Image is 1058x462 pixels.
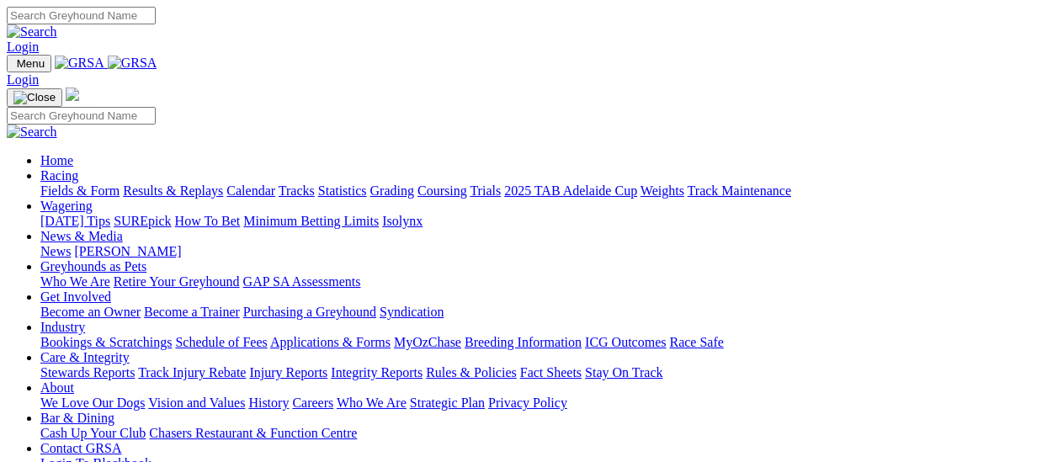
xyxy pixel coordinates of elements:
[40,183,120,198] a: Fields & Form
[337,396,407,410] a: Who We Are
[370,183,414,198] a: Grading
[175,335,267,349] a: Schedule of Fees
[279,183,315,198] a: Tracks
[114,214,171,228] a: SUREpick
[410,396,485,410] a: Strategic Plan
[40,426,146,440] a: Cash Up Your Club
[40,320,85,334] a: Industry
[7,55,51,72] button: Toggle navigation
[40,214,110,228] a: [DATE] Tips
[108,56,157,71] img: GRSA
[488,396,567,410] a: Privacy Policy
[148,396,245,410] a: Vision and Values
[470,183,501,198] a: Trials
[40,380,74,395] a: About
[149,426,357,440] a: Chasers Restaurant & Function Centre
[7,7,156,24] input: Search
[40,199,93,213] a: Wagering
[7,125,57,140] img: Search
[175,214,241,228] a: How To Bet
[318,183,367,198] a: Statistics
[669,335,723,349] a: Race Safe
[641,183,684,198] a: Weights
[585,335,666,349] a: ICG Outcomes
[40,411,114,425] a: Bar & Dining
[270,335,391,349] a: Applications & Forms
[249,365,327,380] a: Injury Reports
[7,24,57,40] img: Search
[243,214,379,228] a: Minimum Betting Limits
[13,91,56,104] img: Close
[417,183,467,198] a: Coursing
[40,350,130,364] a: Care & Integrity
[7,40,39,54] a: Login
[40,335,172,349] a: Bookings & Scratchings
[248,396,289,410] a: History
[40,396,145,410] a: We Love Our Dogs
[40,168,78,183] a: Racing
[138,365,246,380] a: Track Injury Rebate
[331,365,423,380] a: Integrity Reports
[426,365,517,380] a: Rules & Policies
[40,183,1051,199] div: Racing
[40,335,1051,350] div: Industry
[7,72,39,87] a: Login
[40,396,1051,411] div: About
[40,305,1051,320] div: Get Involved
[243,305,376,319] a: Purchasing a Greyhound
[144,305,240,319] a: Become a Trainer
[688,183,791,198] a: Track Maintenance
[40,153,73,167] a: Home
[226,183,275,198] a: Calendar
[40,274,110,289] a: Who We Are
[55,56,104,71] img: GRSA
[40,229,123,243] a: News & Media
[504,183,637,198] a: 2025 TAB Adelaide Cup
[114,274,240,289] a: Retire Your Greyhound
[394,335,461,349] a: MyOzChase
[7,107,156,125] input: Search
[66,88,79,101] img: logo-grsa-white.png
[520,365,582,380] a: Fact Sheets
[40,441,121,455] a: Contact GRSA
[40,214,1051,229] div: Wagering
[40,426,1051,441] div: Bar & Dining
[382,214,423,228] a: Isolynx
[7,88,62,107] button: Toggle navigation
[40,365,135,380] a: Stewards Reports
[40,289,111,304] a: Get Involved
[585,365,662,380] a: Stay On Track
[380,305,444,319] a: Syndication
[243,274,361,289] a: GAP SA Assessments
[74,244,181,258] a: [PERSON_NAME]
[465,335,582,349] a: Breeding Information
[40,305,141,319] a: Become an Owner
[40,259,146,273] a: Greyhounds as Pets
[40,244,1051,259] div: News & Media
[40,274,1051,289] div: Greyhounds as Pets
[292,396,333,410] a: Careers
[123,183,223,198] a: Results & Replays
[40,244,71,258] a: News
[17,57,45,70] span: Menu
[40,365,1051,380] div: Care & Integrity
